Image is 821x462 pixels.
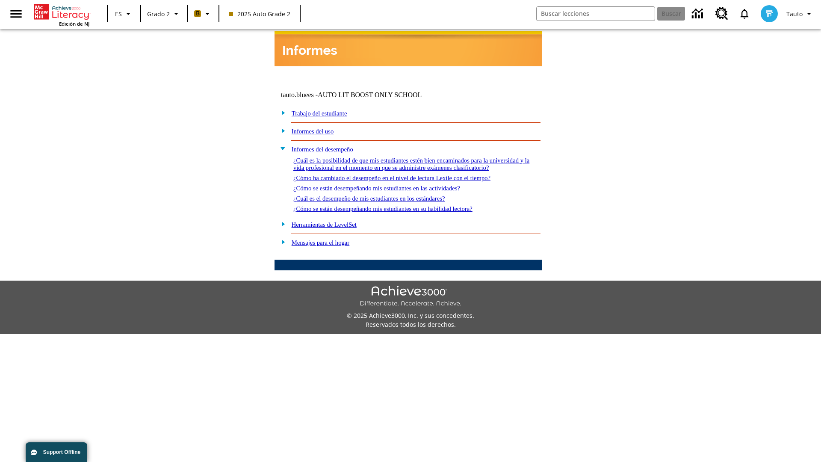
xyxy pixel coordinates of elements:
a: ¿Cuál es el desempeño de mis estudiantes en los estándares? [293,195,445,202]
a: Notificaciones [733,3,756,25]
span: Grado 2 [147,9,170,18]
img: Achieve3000 Differentiate Accelerate Achieve [360,286,461,308]
a: Centro de información [687,2,710,26]
a: ¿Cuál es la posibilidad de que mis estudiantes estén bien encaminados para la universidad y la vi... [293,157,529,171]
img: plus.gif [277,127,286,134]
a: Herramientas de LevelSet [292,221,357,228]
a: Centro de recursos, Se abrirá en una pestaña nueva. [710,2,733,25]
span: 2025 Auto Grade 2 [229,9,290,18]
button: Grado: Grado 2, Elige un grado [144,6,185,21]
a: Mensajes para el hogar [292,239,350,246]
span: Tauto [786,9,803,18]
button: Escoja un nuevo avatar [756,3,783,25]
a: ¿Cómo se están desempeñando mis estudiantes en las actividades? [293,185,460,192]
img: minus.gif [277,145,286,152]
button: Lenguaje: ES, Selecciona un idioma [110,6,138,21]
span: B [196,8,200,19]
a: Informes del desempeño [292,146,353,153]
td: tauto.bluees - [281,91,438,99]
a: ¿Cómo ha cambiado el desempeño en el nivel de lectura Lexile con el tiempo? [293,175,490,181]
a: Informes del uso [292,128,334,135]
nobr: AUTO LIT BOOST ONLY SCHOOL [318,91,422,98]
img: plus.gif [277,109,286,116]
span: Support Offline [43,449,80,455]
button: Support Offline [26,442,87,462]
button: Abrir el menú lateral [3,1,29,27]
img: plus.gif [277,238,286,246]
img: plus.gif [277,220,286,228]
img: header [275,31,542,66]
a: Trabajo del estudiante [292,110,347,117]
span: Edición de NJ [59,21,89,27]
a: ¿Cómo se están desempeñando mis estudiantes en su habilidad lectora? [293,205,473,212]
button: Perfil/Configuración [783,6,818,21]
div: Portada [34,3,89,27]
img: avatar image [761,5,778,22]
span: ES [115,9,122,18]
button: Boost El color de la clase es anaranjado claro. Cambiar el color de la clase. [191,6,216,21]
input: Buscar campo [537,7,655,21]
